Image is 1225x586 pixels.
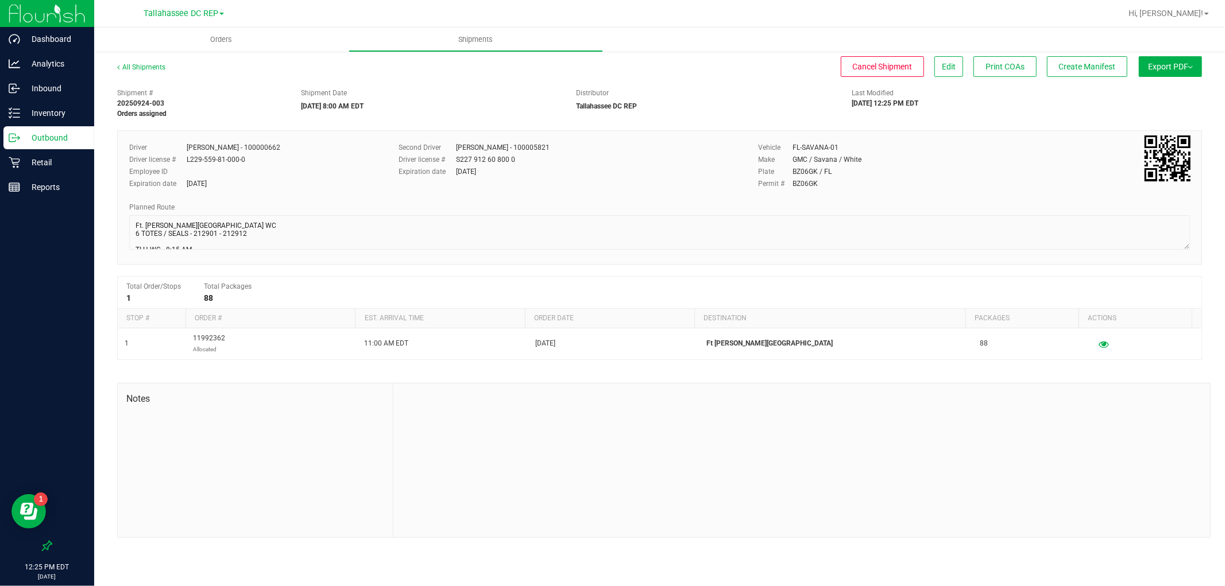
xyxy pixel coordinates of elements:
[126,282,181,290] span: Total Order/Stops
[793,142,838,153] div: FL-SAVANA-01
[456,154,515,165] div: S227 912 60 800 0
[195,34,248,45] span: Orders
[694,309,965,328] th: Destination
[355,309,524,328] th: Est. arrival time
[942,62,956,71] span: Edit
[5,572,89,581] p: [DATE]
[20,57,89,71] p: Analytics
[793,178,818,189] div: BZ06GK
[187,178,207,189] div: [DATE]
[758,166,793,177] label: Plate
[934,56,963,77] button: Edit
[364,338,408,349] span: 11:00 AM EDT
[758,154,793,165] label: Make
[117,63,165,71] a: All Shipments
[706,338,967,349] p: Ft [PERSON_NAME][GEOGRAPHIC_DATA]
[125,338,129,349] span: 1
[9,83,20,94] inline-svg: Inbound
[9,58,20,69] inline-svg: Analytics
[129,203,175,211] span: Planned Route
[535,338,555,349] span: [DATE]
[758,142,793,153] label: Vehicle
[301,102,364,110] strong: [DATE] 8:00 AM EDT
[399,142,456,153] label: Second Driver
[20,106,89,120] p: Inventory
[301,88,347,98] label: Shipment Date
[852,88,894,98] label: Last Modified
[126,293,131,302] strong: 1
[204,293,213,302] strong: 88
[117,88,284,98] span: Shipment #
[841,56,924,77] button: Cancel Shipment
[186,309,355,328] th: Order #
[204,282,252,290] span: Total Packages
[577,88,609,98] label: Distributor
[129,166,187,177] label: Employee ID
[1129,9,1203,18] span: Hi, [PERSON_NAME]!
[577,102,637,110] strong: Tallahassee DC REP
[118,309,186,328] th: Stop #
[117,110,167,118] strong: Orders assigned
[20,156,89,169] p: Retail
[34,492,48,506] iframe: Resource center unread badge
[117,99,164,107] strong: 20250924-003
[9,107,20,119] inline-svg: Inventory
[41,540,53,552] label: Pin the sidebar to full width on large screens
[793,166,832,177] div: BZ06GK / FL
[144,9,218,18] span: Tallahassee DC REP
[94,28,349,52] a: Orders
[9,33,20,45] inline-svg: Dashboard
[1145,135,1191,181] img: Scan me!
[20,180,89,194] p: Reports
[129,178,187,189] label: Expiration date
[129,142,187,153] label: Driver
[399,166,456,177] label: Expiration date
[126,392,384,406] span: Notes
[1079,309,1192,328] th: Actions
[349,28,603,52] a: Shipments
[20,32,89,46] p: Dashboard
[965,309,1079,328] th: Packages
[758,178,793,189] label: Permit #
[20,131,89,145] p: Outbound
[129,154,187,165] label: Driver license #
[11,494,46,529] iframe: Resource center
[1145,135,1191,181] qrcode: 20250924-003
[986,62,1025,71] span: Print COAs
[456,166,476,177] div: [DATE]
[193,344,225,355] p: Allocated
[1047,56,1127,77] button: Create Manifest
[5,562,89,572] p: 12:25 PM EDT
[853,62,913,71] span: Cancel Shipment
[9,132,20,143] inline-svg: Outbound
[852,99,918,107] strong: [DATE] 12:25 PM EDT
[1148,62,1193,71] span: Export PDF
[20,82,89,95] p: Inbound
[9,181,20,193] inline-svg: Reports
[1139,56,1202,77] button: Export PDF
[9,157,20,168] inline-svg: Retail
[525,309,694,328] th: Order date
[193,333,225,355] span: 11992362
[443,34,509,45] span: Shipments
[399,154,456,165] label: Driver license #
[793,154,861,165] div: GMC / Savana / White
[973,56,1037,77] button: Print COAs
[980,338,988,349] span: 88
[187,154,245,165] div: L229-559-81-000-0
[456,142,550,153] div: [PERSON_NAME] - 100005821
[1059,62,1116,71] span: Create Manifest
[187,142,280,153] div: [PERSON_NAME] - 100000662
